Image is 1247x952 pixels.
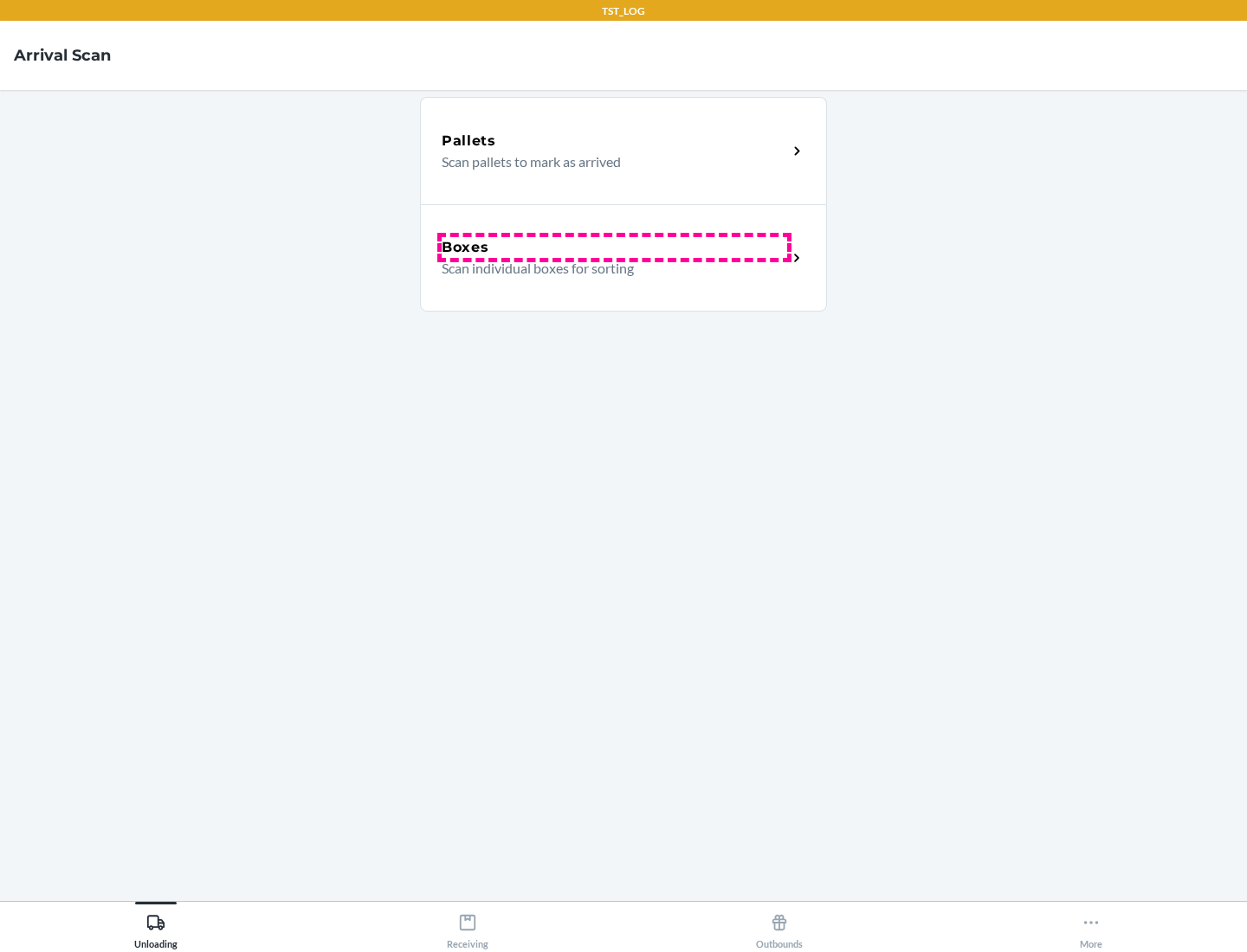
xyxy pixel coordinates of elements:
[14,44,111,67] h4: Arrival Scan
[442,258,773,279] p: Scan individual boxes for sorting
[134,906,178,949] div: Unloading
[756,906,803,949] div: Outbounds
[602,3,645,19] p: TST_LOG
[442,237,489,258] h5: Boxes
[312,902,623,949] button: Receiving
[623,902,935,949] button: Outbounds
[442,151,773,172] p: Scan pallets to mark as arrived
[935,902,1247,949] button: More
[420,97,827,204] a: PalletsScan pallets to mark as arrived
[442,131,496,151] h5: Pallets
[1080,906,1102,949] div: More
[447,906,488,949] div: Receiving
[420,204,827,312] a: BoxesScan individual boxes for sorting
